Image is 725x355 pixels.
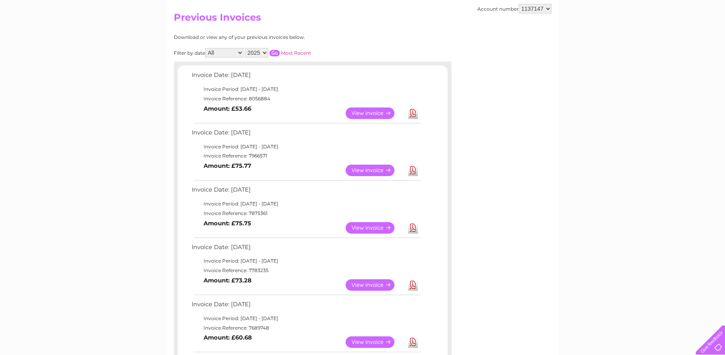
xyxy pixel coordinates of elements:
[190,151,422,161] td: Invoice Reference: 7966571
[190,94,422,104] td: Invoice Reference: 8056884
[204,334,252,341] b: Amount: £60.68
[190,70,422,84] td: Invoice Date: [DATE]
[190,323,422,333] td: Invoice Reference: 7689748
[190,127,422,142] td: Invoice Date: [DATE]
[190,199,422,209] td: Invoice Period: [DATE] - [DATE]
[346,336,404,348] a: View
[585,34,600,40] a: Water
[204,105,251,112] b: Amount: £53.66
[190,142,422,152] td: Invoice Period: [DATE] - [DATE]
[174,12,552,27] h2: Previous Invoices
[190,266,422,275] td: Invoice Reference: 7783235
[190,256,422,266] td: Invoice Period: [DATE] - [DATE]
[408,336,418,348] a: Download
[281,50,311,56] a: Most Recent
[477,4,552,13] div: Account number
[174,48,382,58] div: Filter by date
[408,279,418,291] a: Download
[25,21,66,45] img: logo.png
[575,4,630,14] a: 0333 014 3131
[190,84,422,94] td: Invoice Period: [DATE] - [DATE]
[408,165,418,176] a: Download
[190,299,422,314] td: Invoice Date: [DATE]
[605,34,623,40] a: Energy
[656,34,667,40] a: Blog
[204,162,251,169] b: Amount: £75.77
[190,184,422,199] td: Invoice Date: [DATE]
[204,220,251,227] b: Amount: £75.75
[672,34,692,40] a: Contact
[627,34,651,40] a: Telecoms
[204,277,252,284] b: Amount: £73.28
[190,242,422,257] td: Invoice Date: [DATE]
[346,107,404,119] a: View
[408,222,418,234] a: Download
[408,107,418,119] a: Download
[175,4,550,38] div: Clear Business is a trading name of Verastar Limited (registered in [GEOGRAPHIC_DATA] No. 3667643...
[190,209,422,218] td: Invoice Reference: 7875361
[346,279,404,291] a: View
[174,35,382,40] div: Download or view any of your previous invoices below.
[699,34,717,40] a: Log out
[346,222,404,234] a: View
[190,314,422,323] td: Invoice Period: [DATE] - [DATE]
[346,165,404,176] a: View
